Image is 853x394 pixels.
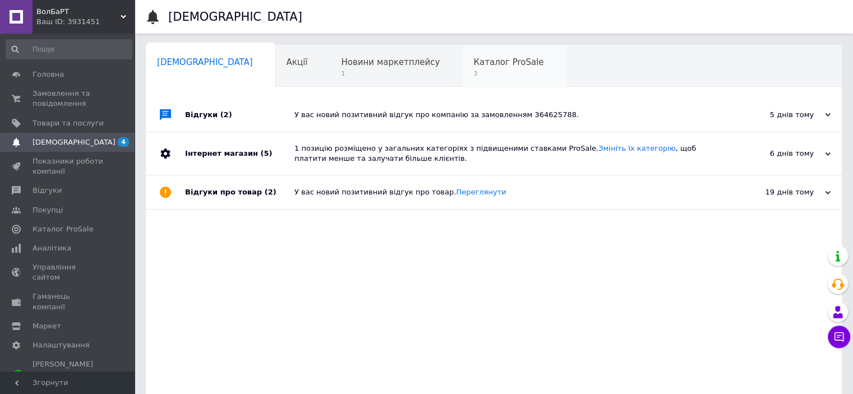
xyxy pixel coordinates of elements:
[33,359,104,390] span: [PERSON_NAME] та рахунки
[33,262,104,282] span: Управління сайтом
[118,137,129,147] span: 4
[828,326,850,348] button: Чат з покупцем
[33,89,104,109] span: Замовлення та повідомлення
[185,98,294,132] div: Відгуки
[473,57,543,67] span: Каталог ProSale
[341,69,440,78] span: 1
[718,149,831,159] div: 6 днів тому
[33,224,93,234] span: Каталог ProSale
[36,7,121,17] span: ВолБаРТ
[265,188,276,196] span: (2)
[718,110,831,120] div: 5 днів тому
[33,205,63,215] span: Покупці
[36,17,135,27] div: Ваш ID: 3931451
[33,291,104,312] span: Гаманець компанії
[220,110,232,119] span: (2)
[33,243,71,253] span: Аналітика
[6,39,132,59] input: Пошук
[33,137,116,147] span: [DEMOGRAPHIC_DATA]
[598,144,676,152] a: Змініть їх категорію
[168,10,302,24] h1: [DEMOGRAPHIC_DATA]
[33,340,90,350] span: Налаштування
[33,186,62,196] span: Відгуки
[294,187,718,197] div: У вас новий позитивний відгук про товар.
[341,57,440,67] span: Новини маркетплейсу
[185,175,294,209] div: Відгуки про товар
[33,156,104,177] span: Показники роботи компанії
[33,321,61,331] span: Маркет
[33,118,104,128] span: Товари та послуги
[260,149,272,157] span: (5)
[294,143,718,164] div: 1 позицію розміщено у загальних категоріях з підвищеними ставками ProSale. , щоб платити менше та...
[718,187,831,197] div: 19 днів тому
[157,57,253,67] span: [DEMOGRAPHIC_DATA]
[33,69,64,80] span: Головна
[294,110,718,120] div: У вас новий позитивний відгук про компанію за замовленням 364625788.
[456,188,506,196] a: Переглянути
[473,69,543,78] span: 3
[185,132,294,175] div: Інтернет магазин
[287,57,308,67] span: Акції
